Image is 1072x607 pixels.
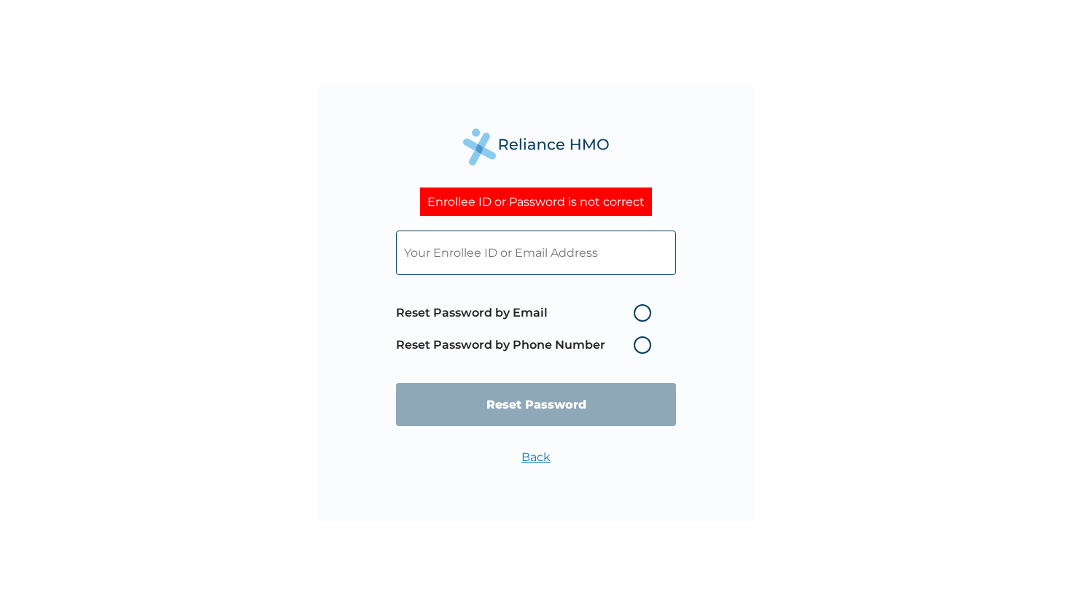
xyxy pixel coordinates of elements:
[521,450,551,464] a: Back
[396,304,659,322] label: Reset Password by Email
[396,231,676,275] input: Your Enrollee ID or Email Address
[463,128,609,166] img: Reliance Health's Logo
[396,297,659,361] span: Password reset method
[420,187,652,216] div: Enrollee ID or Password is not correct
[396,383,676,426] input: Reset Password
[396,336,659,354] label: Reset Password by Phone Number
